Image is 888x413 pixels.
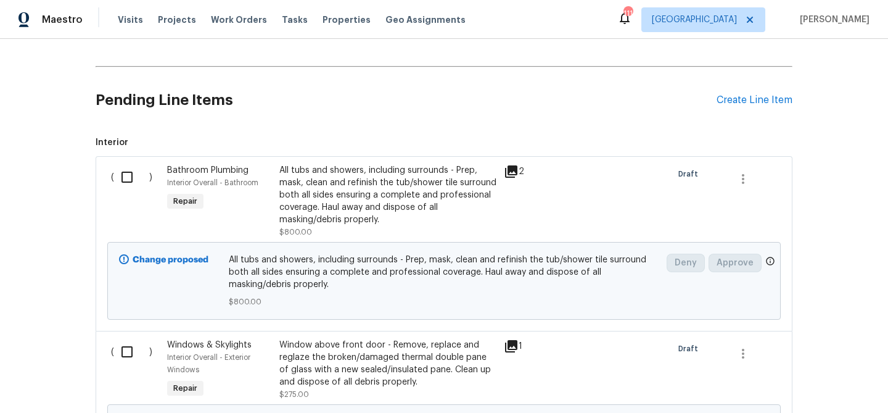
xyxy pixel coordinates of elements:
[279,228,312,236] span: $800.00
[385,14,466,26] span: Geo Assignments
[133,256,208,264] b: Change proposed
[158,14,196,26] span: Projects
[167,341,252,349] span: Windows & Skylights
[678,343,703,355] span: Draft
[652,14,737,26] span: [GEOGRAPHIC_DATA]
[107,161,163,242] div: ( )
[717,94,792,106] div: Create Line Item
[504,339,553,354] div: 1
[795,14,869,26] span: [PERSON_NAME]
[42,14,83,26] span: Maestro
[96,136,792,149] span: Interior
[279,391,309,398] span: $275.00
[709,254,762,272] button: Approve
[118,14,143,26] span: Visits
[765,256,775,269] span: Only a market manager or an area construction manager can approve
[229,296,660,308] span: $800.00
[504,164,553,179] div: 2
[211,14,267,26] span: Work Orders
[279,339,496,388] div: Window above front door - Remove, replace and reglaze the broken/damaged thermal double pane of g...
[96,72,717,129] h2: Pending Line Items
[623,7,632,20] div: 111
[168,382,202,394] span: Repair
[667,254,705,272] button: Deny
[229,254,660,291] span: All tubs and showers, including surrounds - Prep, mask, clean and refinish the tub/shower tile su...
[167,179,258,186] span: Interior Overall - Bathroom
[107,335,163,404] div: ( )
[279,164,496,226] div: All tubs and showers, including surrounds - Prep, mask, clean and refinish the tub/shower tile su...
[678,168,703,180] span: Draft
[282,15,308,24] span: Tasks
[168,195,202,207] span: Repair
[167,166,249,175] span: Bathroom Plumbing
[167,354,250,373] span: Interior Overall - Exterior Windows
[323,14,371,26] span: Properties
